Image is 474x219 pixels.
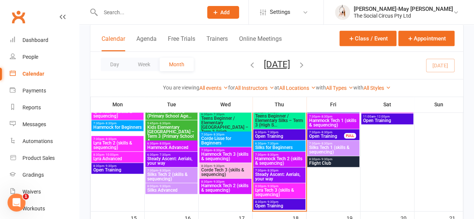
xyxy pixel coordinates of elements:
span: Flight Club [309,161,358,165]
span: Hammock Tech 1 (skills & sequencing) [309,118,358,127]
span: - 7:30pm [266,142,278,145]
a: Product Sales [10,150,79,167]
span: Lyra Tech 3 (skills & sequencing) [255,188,304,197]
a: Messages [10,116,79,133]
th: Mon [91,97,145,112]
span: 8:30pm [255,200,304,204]
span: - 8:30pm [320,115,332,118]
button: Calendar [102,35,125,51]
span: 7:30pm [309,142,358,145]
span: Hammock Advanced [147,145,196,150]
span: 7:30pm [147,169,196,172]
th: Sat [360,97,414,112]
button: Day [101,58,129,71]
span: 8:30pm [255,185,304,188]
span: Silks for Beginners [255,145,304,150]
span: Steady Ascent: Aerials, your way [255,172,304,181]
a: Workouts [10,200,79,217]
span: 7:30pm [93,122,142,125]
strong: with [353,85,363,91]
span: - 8:30pm [104,122,117,125]
span: Add [220,9,230,15]
div: Product Sales [22,155,55,161]
span: Lyra Advanced [93,156,142,161]
span: 7:30pm [201,149,250,152]
th: Tue [145,97,199,112]
span: - 8:30pm [320,131,332,134]
div: Waivers [22,189,41,195]
div: Workouts [22,206,45,212]
span: Open Training [93,168,142,172]
img: thumb_image1735801805.png [335,5,350,20]
span: - 7:30pm [158,153,170,156]
span: - 7:30pm [266,131,278,134]
a: All Types [326,85,353,91]
th: Wed [199,97,253,112]
span: Open Training [363,118,412,123]
a: Dashboard [10,32,79,49]
span: 6:30pm [147,153,196,156]
span: 8:30pm [93,164,142,168]
button: Class / Event [339,31,396,46]
a: Waivers [10,183,79,200]
a: People [10,49,79,66]
span: Open Training [255,134,304,139]
span: 7:30pm [309,131,344,134]
a: Gradings [10,167,79,183]
div: Reports [22,104,41,110]
span: 5:45pm [147,122,196,125]
span: Silks Tech 2 (skills & sequencing) [147,172,196,181]
button: Trainers [206,35,228,51]
span: 8:00pm [147,185,196,188]
span: 7:30pm [93,137,142,141]
span: Corde Lisse for Beginners [201,136,250,145]
span: - 8:30pm [158,169,170,172]
button: Month [160,58,194,71]
a: All Instructors [235,85,274,91]
div: The Social Circus Pty Ltd [354,12,453,19]
strong: You are viewing [163,85,199,91]
div: Calendar [22,71,44,77]
span: 8:30pm [93,153,142,156]
span: 7:30pm [255,169,304,172]
a: Calendar [10,66,79,82]
button: Appointment [398,31,455,46]
strong: with [316,85,326,91]
span: Hammock Tech 2 (skills & sequencing) [255,156,304,165]
span: Hammock Tech 3 (skills & sequencing) [201,152,250,161]
span: Kids Elementary [GEOGRAPHIC_DATA] – Term 3 (Primary School A... [147,125,196,143]
th: Thu [253,97,307,112]
span: - 8:30pm [320,142,332,145]
div: FULL [344,133,356,139]
span: - 9:30pm [212,180,224,183]
span: - 8:30pm [212,133,224,136]
span: Corde Tech 3 (skills & sequencing) [201,168,250,177]
span: Open Training [255,204,304,208]
a: All Locations [279,85,316,91]
div: Messages [22,121,46,127]
input: Search... [98,7,197,18]
span: Teens Beginner / Elementary Silks – Term 3 (High S... [255,114,304,127]
span: - 8:30pm [266,169,278,172]
span: - 9:30pm [320,158,332,161]
span: Lyra Tech 2 (skills & sequencing) [93,141,142,150]
span: Open Training [309,134,344,139]
span: - 9:30pm [266,185,278,188]
a: Payments [10,82,79,99]
span: Silks Tech 1 (skills & sequencing) [309,145,358,154]
span: Lyra Tech 1 (skills & sequencing) [93,109,142,118]
span: 6:30pm [255,131,304,134]
span: 8:30pm [201,164,250,168]
div: Gradings [22,172,44,178]
span: - 9:30pm [104,164,117,168]
a: Reports [10,99,79,116]
span: - 10:00pm [104,153,118,156]
span: - 8:30pm [266,153,278,156]
span: Teens Beginner / Elementary [GEOGRAPHIC_DATA] – Term 3 (High... [201,116,250,134]
div: Payments [22,88,46,94]
span: - 6:30pm [158,122,170,125]
span: Settings [270,4,290,21]
span: 7:30pm [255,153,304,156]
span: Steady Ascent: Aerials, your way [147,156,196,165]
div: Automations [22,138,53,144]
